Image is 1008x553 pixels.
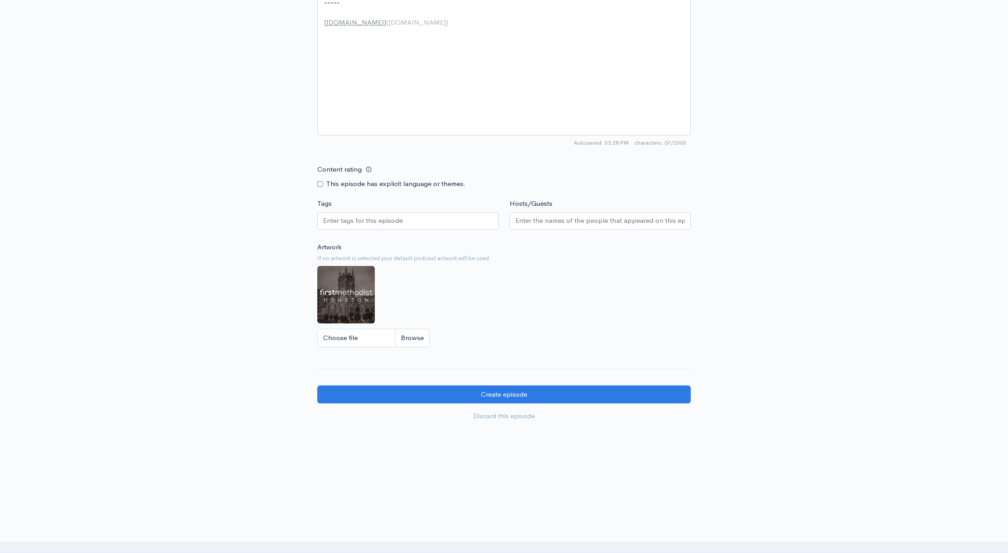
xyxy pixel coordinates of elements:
label: Hosts/Guests [510,199,552,209]
a: Discard this episode [317,407,691,425]
span: [DOMAIN_NAME] [326,18,384,27]
label: This episode has explicit language or themes. [326,179,466,189]
span: ( [386,18,388,27]
span: ] [384,18,386,27]
span: Autosaved: 03:28 PM [574,139,629,147]
small: If no artwork is selected your default podcast artwork will be used [317,254,691,263]
label: Tags [317,199,332,209]
label: Content rating [317,160,362,179]
input: Create episode [317,385,691,404]
label: Artwork [317,242,342,252]
span: 37/2000 [634,139,686,147]
input: Enter the names of the people that appeared on this episode [515,216,685,226]
span: [DOMAIN_NAME] [388,18,446,27]
span: ) [446,18,448,27]
span: [ [324,18,326,27]
input: Enter tags for this episode [323,216,404,226]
